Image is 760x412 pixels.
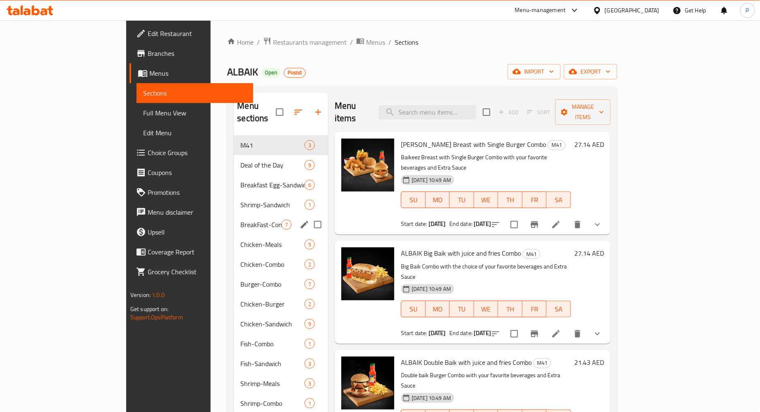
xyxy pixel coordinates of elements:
span: SU [405,303,422,315]
div: Shrimp-Meals3 [234,374,328,393]
li: / [388,37,391,47]
div: Fish-Sandwich [240,359,304,369]
span: Start date: [401,218,427,229]
div: Deal of the Day9 [234,155,328,175]
li: / [350,37,353,47]
span: FR [526,303,544,315]
span: import [514,67,554,77]
span: Chicken-Meals [240,240,304,249]
button: show more [587,215,607,235]
a: Restaurants management [263,37,347,48]
a: Sections [137,83,253,103]
span: Deal of the Day [240,160,304,170]
div: [GEOGRAPHIC_DATA] [605,6,659,15]
span: export [571,67,611,77]
span: 6 [305,181,314,189]
span: Open [261,69,281,76]
button: import [508,64,561,79]
button: MO [426,301,450,317]
span: Restaurants management [273,37,347,47]
div: Fish-Combo1 [234,334,328,354]
div: items [304,180,315,190]
a: Branches [129,43,253,63]
span: 2 [305,300,314,308]
div: M41 [548,140,566,150]
span: 2 [305,261,314,268]
span: Branches [148,48,247,58]
div: M41 [523,249,540,259]
span: Get support on: [130,304,168,314]
span: M41 [523,249,540,259]
a: Full Menu View [137,103,253,123]
div: BreakFast-Combo7edit [234,215,328,235]
a: Promotions [129,182,253,202]
div: Shrimp-Meals [240,378,304,388]
span: MO [429,303,447,315]
span: BreakFast-Combo [240,220,281,230]
p: Baikeez Breast with Single Burger Combo with your favorite beverages and Extra Sauce [401,152,571,173]
img: ALBAIK Double Baik with juice and fries Combo [341,357,394,410]
h6: 27.14 AED [574,247,604,259]
a: Coupons [129,163,253,182]
span: Upsell [148,227,247,237]
button: Branch-specific-item [525,324,544,344]
div: items [304,359,315,369]
span: 5 [305,241,314,249]
span: 9 [305,161,314,169]
button: SA [547,301,571,317]
div: Burger-Combo [240,279,304,289]
span: [DATE] 10:49 AM [408,176,454,184]
span: WE [477,303,495,315]
p: Big Baik Combo with the choice of your favorite beverages and Extra Sauce [401,261,571,282]
div: items [304,378,315,388]
div: M413 [234,135,328,155]
span: TU [453,194,471,206]
span: Menus [366,37,385,47]
span: Edit Menu [143,128,247,138]
span: Edit Restaurant [148,29,247,38]
span: 1.0.0 [152,290,165,300]
div: Burger-Combo7 [234,274,328,294]
b: [DATE] [429,328,446,338]
span: 1 [305,201,314,209]
b: [DATE] [429,218,446,229]
span: 7 [282,221,291,229]
div: Chicken-Combo [240,259,304,269]
div: items [304,140,315,150]
span: SU [405,194,422,206]
div: items [304,279,315,289]
div: Fish-Sandwich3 [234,354,328,374]
a: Choice Groups [129,143,253,163]
button: MO [426,192,450,208]
button: edit [298,218,311,231]
button: Branch-specific-item [525,215,544,235]
div: items [281,220,292,230]
span: Shrimp-Combo [240,398,304,408]
button: export [564,64,617,79]
button: show more [587,324,607,344]
button: TU [450,301,474,317]
span: Chicken-Sandwich [240,319,304,329]
span: Manage items [562,102,604,122]
button: delete [568,324,587,344]
a: Edit Restaurant [129,24,253,43]
span: SA [550,303,568,315]
span: 7 [305,280,314,288]
h2: Menu sections [237,100,276,125]
div: M41 [533,358,551,368]
button: TH [498,301,523,317]
a: Coverage Report [129,242,253,262]
div: Chicken-Meals5 [234,235,328,254]
span: M41 [548,140,565,150]
span: ALBAIK Big Baik with juice and fries Combo [401,247,521,259]
button: SU [401,192,425,208]
a: Support.OpsPlatform [130,312,183,323]
div: items [304,200,315,210]
span: Coverage Report [148,247,247,257]
div: Chicken-Combo2 [234,254,328,274]
button: sort-choices [486,324,506,344]
span: Promotions [148,187,247,197]
button: SU [401,301,425,317]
